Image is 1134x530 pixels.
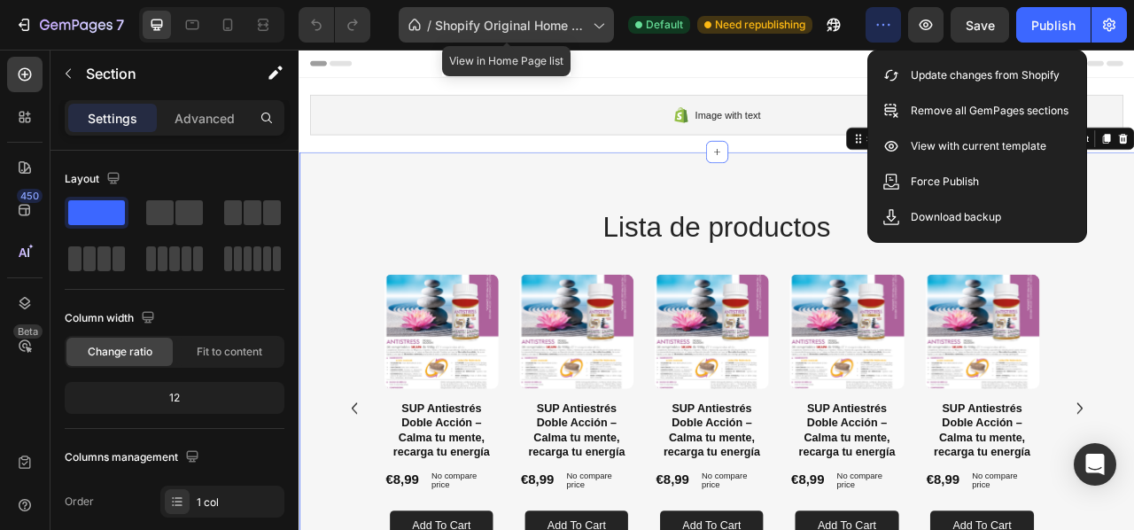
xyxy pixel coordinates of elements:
p: Create Theme Section [805,105,919,121]
p: 7 [116,14,124,35]
div: Section 2 [718,105,773,121]
span: / [427,16,431,35]
img: SUP Antiestrés Doble Acción 30 Comprimidos – Relajación y Energía Positiva [452,286,597,432]
a: SUP Antiestrés Doble Acción – Calma tu mente, recarga tu energía [280,286,425,432]
a: SUP Antiestrés Doble Acción – Calma tu mente, recarga tu energía [452,286,597,432]
a: SUP Antiestrés Doble Acción – Calma tu mente, recarga tu energía [108,286,253,432]
p: Download backup [911,208,1001,226]
h1: SUP Antiestrés Doble Acción – Calma tu mente, recarga tu energía [624,446,769,523]
div: 1 col [197,495,280,511]
iframe: Design area [299,50,1134,530]
img: SUP Antiestrés Doble Acción 30 Comprimidos – Relajación y Energía Positiva [624,286,769,432]
span: Image with text [504,73,587,94]
div: 450 [17,189,43,203]
h2: Lista de productos [53,201,1010,251]
div: Column width [65,307,159,331]
div: 12 [68,386,281,410]
h1: SUP Antiestrés Doble Acción – Calma tu mente, recarga tu energía [280,446,425,523]
button: AI Content [930,103,1008,124]
p: Section [86,63,231,84]
div: Order [65,494,94,510]
button: Publish [1016,7,1091,43]
div: Open Intercom Messenger [1074,443,1116,486]
button: 7 [7,7,132,43]
img: SUP Antiestrés Doble Acción 30 Comprimidos – Relajación y Energía Positiva [108,286,253,432]
button: Carousel Back Arrow [56,442,84,471]
span: Shopify Original Home Template [435,16,586,35]
span: Need republishing [715,17,805,33]
span: Fit to content [197,344,262,360]
span: Save [966,18,995,33]
div: Beta [13,324,43,339]
p: Force Publish [911,173,979,191]
a: SUP Antiestrés Doble Acción – Calma tu mente, recarga tu energía [624,286,769,432]
div: Undo/Redo [299,7,370,43]
img: SUP Antiestrés Doble Acción 30 Comprimidos – Relajación y Energía Positiva [280,286,425,432]
h1: SUP Antiestrés Doble Acción – Calma tu mente, recarga tu energía [108,446,253,523]
p: Advanced [175,109,235,128]
img: SUP Antiestrés Doble Acción 30 Comprimidos – Relajación y Energía Positiva [796,286,942,432]
button: Carousel Next Arrow [979,442,1007,471]
a: SUP Antiestrés Doble Acción – Calma tu mente, recarga tu energía [796,286,942,432]
button: Save [951,7,1009,43]
p: Update changes from Shopify [911,66,1060,84]
p: Settings [88,109,137,128]
h1: SUP Antiestrés Doble Acción – Calma tu mente, recarga tu energía [796,446,942,523]
p: View with current template [911,137,1046,155]
span: Default [646,17,683,33]
div: Layout [65,168,124,191]
h1: SUP Antiestrés Doble Acción – Calma tu mente, recarga tu energía [452,446,597,523]
span: Change ratio [88,344,152,360]
div: Publish [1031,16,1076,35]
div: Columns management [65,446,203,470]
p: Remove all GemPages sections [911,102,1068,120]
